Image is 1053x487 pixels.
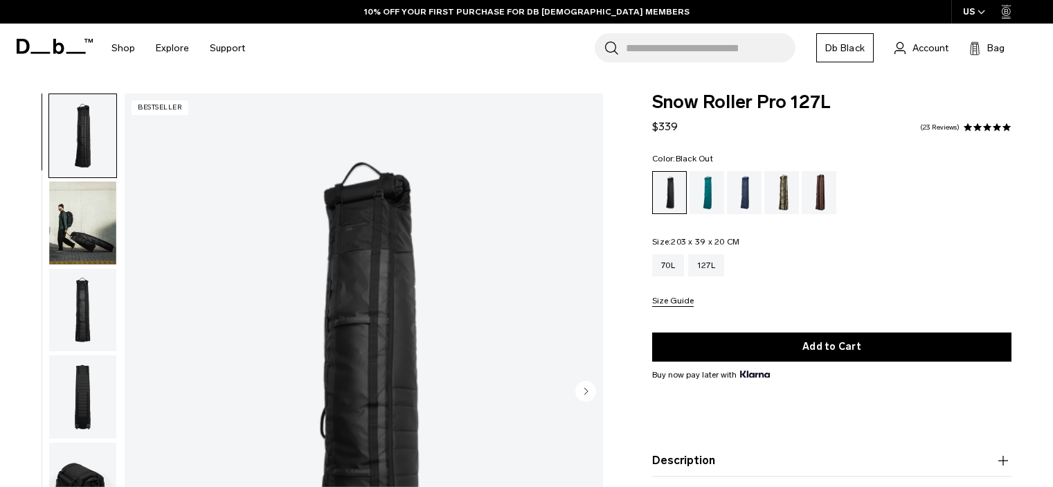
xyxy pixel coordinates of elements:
[49,355,116,439] img: Snow_roller_pro_black_out_new_db8.png
[676,154,713,163] span: Black Out
[132,100,188,115] p: Bestseller
[652,154,713,163] legend: Color:
[101,24,255,73] nav: Main Navigation
[816,33,874,62] a: Db Black
[727,171,762,214] a: Blue Hour
[652,238,739,246] legend: Size:
[652,296,694,307] button: Size Guide
[690,171,724,214] a: Midnight Teal
[912,41,948,55] span: Account
[48,181,117,265] button: Snow_roller_pro_black_out_new_db10.png
[652,333,1011,362] button: Add to Cart
[652,171,687,214] a: Black Out
[575,380,596,404] button: Next slide
[671,237,739,247] span: 203 x 39 x 20 CM
[48,268,117,353] button: Snow_roller_pro_black_out_new_db9.png
[364,6,690,18] a: 10% OFF YOUR FIRST PURCHASE FOR DB [DEMOGRAPHIC_DATA] MEMBERS
[764,171,799,214] a: Db x Beyond Medals
[210,24,245,73] a: Support
[894,39,948,56] a: Account
[652,120,678,133] span: $339
[49,181,116,265] img: Snow_roller_pro_black_out_new_db10.png
[740,371,770,378] img: {"height" => 20, "alt" => "Klarna"}
[688,254,724,276] a: 127L
[49,94,116,177] img: Snow_roller_pro_black_out_new_db1.png
[920,124,960,131] a: 23 reviews
[987,41,1005,55] span: Bag
[111,24,135,73] a: Shop
[802,171,836,214] a: Homegrown with Lu
[48,94,117,178] button: Snow_roller_pro_black_out_new_db1.png
[652,369,770,381] span: Buy now pay later with
[49,269,116,352] img: Snow_roller_pro_black_out_new_db9.png
[652,452,1011,469] button: Description
[156,24,189,73] a: Explore
[48,355,117,439] button: Snow_roller_pro_black_out_new_db8.png
[652,94,1011,112] span: Snow Roller Pro 127L
[969,39,1005,56] button: Bag
[652,254,684,276] a: 70L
